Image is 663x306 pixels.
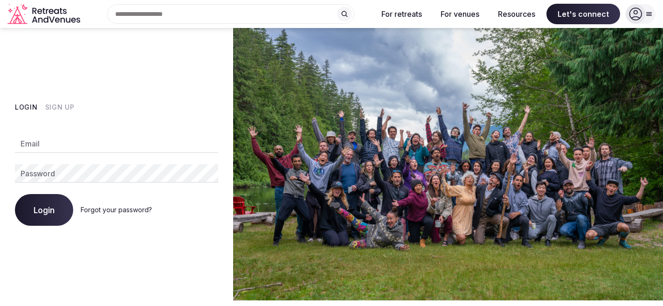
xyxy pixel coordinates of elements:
[15,194,73,226] button: Login
[546,4,620,24] span: Let's connect
[7,4,82,25] a: Visit the homepage
[233,28,663,300] img: My Account Background
[81,206,152,214] a: Forgot your password?
[34,205,55,215] span: Login
[7,4,82,25] svg: Retreats and Venues company logo
[45,103,75,112] button: Sign Up
[374,4,429,24] button: For retreats
[490,4,543,24] button: Resources
[433,4,487,24] button: For venues
[15,103,38,112] button: Login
